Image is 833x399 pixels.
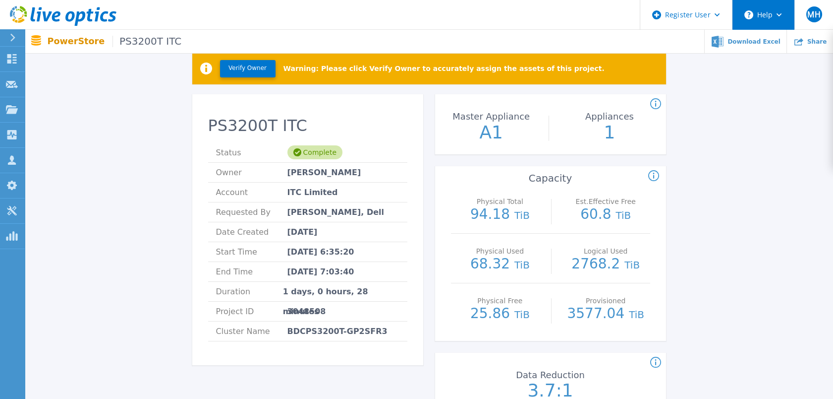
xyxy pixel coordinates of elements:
span: [DATE] [287,222,318,242]
p: Physical Used [458,248,542,255]
span: End Time [216,262,287,281]
span: 1 days, 0 hours, 28 minutes [283,282,399,301]
button: Verify Owner [220,60,276,77]
span: 3048508 [287,302,326,321]
span: [PERSON_NAME], Dell [287,202,385,222]
span: TiB [514,209,530,221]
span: Account [216,183,287,202]
span: BDCPS3200T-GP2SFR3 [287,322,388,341]
span: TiB [615,209,631,221]
span: Duration [216,282,283,301]
span: Share [807,39,827,45]
h2: PS3200T ITC [208,117,407,135]
span: TiB [514,259,530,271]
span: Date Created [216,222,287,242]
span: Project ID [216,302,287,321]
p: Appliances [556,112,663,121]
span: TiB [624,259,640,271]
p: 2768.2 [561,257,650,272]
p: A1 [436,124,547,141]
p: 1 [554,124,665,141]
span: TiB [629,309,644,321]
div: Complete [287,145,342,159]
span: [DATE] 6:35:20 [287,242,354,262]
p: Physical Total [458,198,542,205]
span: Cluster Name [216,322,287,341]
p: 3577.04 [561,307,650,322]
p: Master Appliance [438,112,544,121]
p: 60.8 [561,207,650,222]
p: Est.Effective Free [564,198,648,205]
p: PowerStore [48,36,182,47]
span: Owner [216,163,287,182]
span: Status [216,143,287,162]
span: [PERSON_NAME] [287,163,361,182]
span: MH [807,10,820,18]
span: TiB [514,309,530,321]
p: Logical Used [564,248,648,255]
p: Warning: Please click Verify Owner to accurately assign the assets of this project. [283,65,605,72]
span: Download Excel [727,39,780,45]
p: Data Reduction [497,371,603,380]
p: 94.18 [456,207,545,222]
p: Physical Free [458,297,542,304]
p: Provisioned [564,297,648,304]
p: 68.32 [456,257,545,272]
span: Start Time [216,242,287,262]
span: [DATE] 7:03:40 [287,262,354,281]
span: PS3200T ITC [112,36,181,47]
span: ITC Limited [287,183,338,202]
p: 25.86 [456,307,545,322]
span: Requested By [216,202,287,222]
